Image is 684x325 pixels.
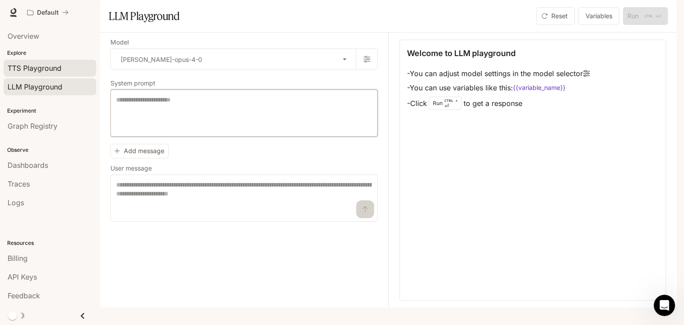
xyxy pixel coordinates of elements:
[110,80,155,86] p: System prompt
[654,295,675,316] iframe: Intercom live chat
[121,55,202,64] p: [PERSON_NAME]-opus-4-0
[444,98,458,109] p: ⏎
[111,49,356,69] div: [PERSON_NAME]-opus-4-0
[110,165,152,171] p: User message
[536,7,575,25] button: Reset
[578,7,619,25] button: Variables
[110,39,129,45] p: Model
[407,95,590,112] li: - Click to get a response
[23,4,73,21] button: All workspaces
[37,9,59,16] p: Default
[407,81,590,95] li: - You can use variables like this:
[407,47,516,59] p: Welcome to LLM playground
[513,83,566,92] code: {{variable_name}}
[444,98,458,103] p: CTRL +
[429,97,462,110] div: Run
[109,7,179,25] h1: LLM Playground
[110,144,169,158] button: Add message
[407,66,590,81] li: - You can adjust model settings in the model selector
